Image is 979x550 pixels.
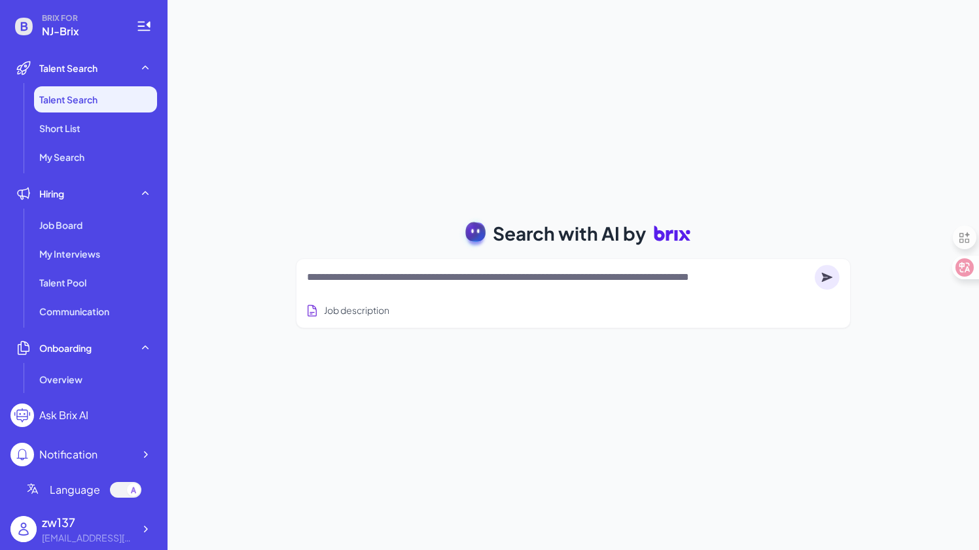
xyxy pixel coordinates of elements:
[39,305,109,318] span: Communication
[39,276,86,289] span: Talent Pool
[39,407,88,423] div: Ask Brix AI
[39,218,82,232] span: Job Board
[42,24,120,39] span: NJ-Brix
[39,373,82,386] span: Overview
[39,150,84,163] span: My Search
[39,187,64,200] span: Hiring
[39,447,98,462] div: Notification
[39,247,100,260] span: My Interviews
[39,61,98,75] span: Talent Search
[50,482,100,498] span: Language
[39,93,98,106] span: Talent Search
[10,516,37,542] img: user_logo.png
[42,531,133,545] div: 13776671916@163.com
[42,13,120,24] span: BRIX FOR
[39,341,92,354] span: Onboarding
[303,298,392,322] button: Search using job description
[42,513,133,531] div: zw137
[39,122,80,135] span: Short List
[493,220,646,247] span: Search with AI by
